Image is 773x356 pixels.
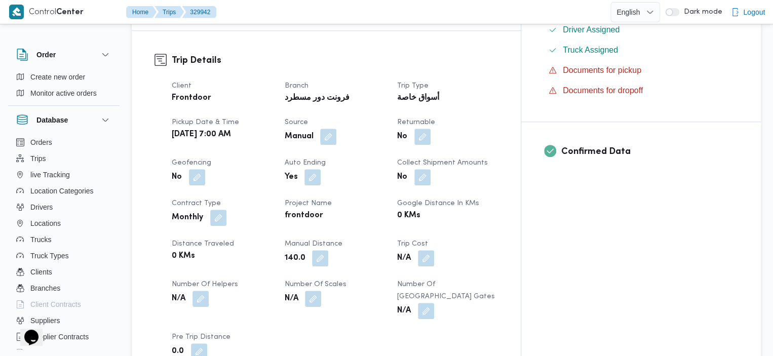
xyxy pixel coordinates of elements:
[727,2,769,22] button: Logout
[284,293,298,305] b: N/A
[30,201,53,213] span: Drivers
[8,69,120,105] div: Order
[172,83,191,89] span: Client
[30,136,52,148] span: Orders
[172,171,182,183] b: No
[12,134,115,150] button: Orders
[172,250,195,262] b: 0 KMs
[30,298,81,310] span: Client Contracts
[284,200,331,207] span: Project Name
[30,266,52,278] span: Clients
[12,329,115,345] button: Supplier Contracts
[563,66,641,74] span: Documents for pickup
[172,54,498,67] h3: Trip Details
[545,22,738,38] button: Driver Assigned
[172,160,211,166] span: Geofencing
[154,6,184,18] button: Trips
[397,210,420,222] b: 0 KMs
[679,8,722,16] span: Dark mode
[12,296,115,312] button: Client Contracts
[12,215,115,231] button: Locations
[397,119,435,126] span: Returnable
[30,185,94,197] span: Location Categories
[30,71,85,83] span: Create new order
[12,150,115,167] button: Trips
[30,233,51,246] span: Trucks
[284,241,342,247] span: Manual Distance
[284,92,349,104] b: فرونت دور مسطرد
[563,44,618,56] span: Truck Assigned
[36,114,68,126] h3: Database
[30,250,68,262] span: Truck Types
[16,114,111,126] button: Database
[8,134,120,353] div: Database
[172,200,221,207] span: Contract Type
[397,281,495,300] span: Number of [GEOGRAPHIC_DATA] Gates
[397,252,411,264] b: N/A
[56,9,84,16] b: Center
[284,119,307,126] span: Source
[12,280,115,296] button: Branches
[563,46,618,54] span: Truck Assigned
[561,145,738,159] h3: Confirmed Data
[30,152,46,165] span: Trips
[12,199,115,215] button: Drivers
[172,241,234,247] span: Distance Traveled
[30,282,60,294] span: Branches
[16,49,111,61] button: Order
[172,129,231,141] b: [DATE] 7:00 AM
[284,171,297,183] b: Yes
[563,24,620,36] span: Driver Assigned
[12,85,115,101] button: Monitor active orders
[12,264,115,280] button: Clients
[397,160,488,166] span: Collect Shipment Amounts
[397,92,439,104] b: أسواق خاصة
[284,131,313,143] b: Manual
[284,83,308,89] span: Branch
[172,334,230,340] span: Pre Trip Distance
[172,212,203,224] b: Monthly
[36,49,56,61] h3: Order
[172,293,185,305] b: N/A
[397,305,411,317] b: N/A
[12,248,115,264] button: Truck Types
[172,119,239,126] span: Pickup date & time
[30,217,61,229] span: Locations
[284,281,346,288] span: Number of Scales
[284,252,305,264] b: 140.0
[563,86,643,95] span: Documents for dropoff
[743,6,765,18] span: Logout
[545,62,738,78] button: Documents for pickup
[30,87,97,99] span: Monitor active orders
[30,169,70,181] span: live Tracking
[9,5,24,19] img: X8yXhbKr1z7QwAAAABJRU5ErkJggg==
[12,231,115,248] button: Trucks
[563,64,641,76] span: Documents for pickup
[545,42,738,58] button: Truck Assigned
[397,171,407,183] b: No
[30,314,60,327] span: Suppliers
[397,131,407,143] b: No
[284,160,325,166] span: Auto Ending
[30,331,89,343] span: Supplier Contracts
[563,85,643,97] span: Documents for dropoff
[563,25,620,34] span: Driver Assigned
[172,92,211,104] b: Frontdoor
[12,69,115,85] button: Create new order
[545,83,738,99] button: Documents for dropoff
[12,312,115,329] button: Suppliers
[284,210,323,222] b: frontdoor
[172,281,238,288] span: Number of Helpers
[397,83,429,89] span: Trip Type
[10,315,43,346] iframe: chat widget
[12,167,115,183] button: live Tracking
[182,6,216,18] button: 329942
[12,183,115,199] button: Location Categories
[397,200,479,207] span: Google distance in KMs
[397,241,428,247] span: Trip Cost
[126,6,157,18] button: Home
